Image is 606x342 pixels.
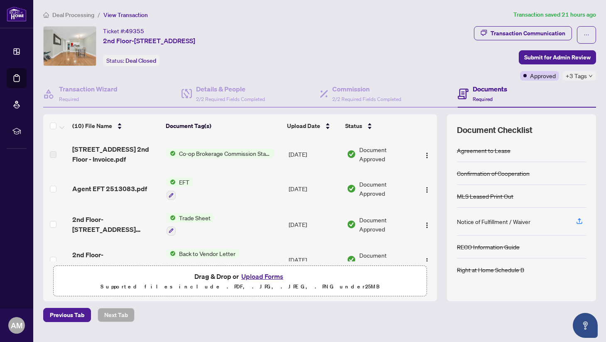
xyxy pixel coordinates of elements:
button: Next Tab [98,308,135,322]
img: Document Status [347,150,356,159]
div: Ticket #: [103,26,144,36]
button: Status IconCo-op Brokerage Commission Statement [167,149,274,158]
button: Previous Tab [43,308,91,322]
span: Back to Vendor Letter [176,249,239,258]
button: Logo [420,253,434,266]
span: View Transaction [103,11,148,19]
h4: Commission [332,84,401,94]
span: 2nd Floor-[STREET_ADDRESS][GEOGRAPHIC_DATA]pdf [72,214,160,234]
button: Logo [420,148,434,161]
button: Logo [420,182,434,195]
span: Upload Date [287,121,320,130]
span: (10) File Name [72,121,112,130]
img: Logo [424,258,430,264]
span: 2nd Floor-[STREET_ADDRESS] [103,36,195,46]
h4: Transaction Wizard [59,84,118,94]
h4: Details & People [196,84,265,94]
div: MLS Leased Print Out [457,192,513,201]
img: Status Icon [167,177,176,187]
button: Upload Forms [239,271,286,282]
span: Document Approved [359,145,413,163]
button: Status IconTrade Sheet [167,213,214,236]
span: Required [473,96,493,102]
td: [DATE] [285,242,343,278]
img: Status Icon [167,213,176,222]
span: +3 Tags [566,71,587,81]
span: 2nd Floor-[STREET_ADDRESS][GEOGRAPHIC_DATA]pdf [72,250,160,270]
th: Document Tag(s) [162,114,284,138]
button: Open asap [573,313,598,338]
span: Deal Processing [52,11,94,19]
span: Document Approved [359,180,413,198]
img: Logo [424,152,430,159]
button: Submit for Admin Review [519,50,596,64]
td: [DATE] [285,207,343,242]
span: Drag & Drop orUpload FormsSupported files include .PDF, .JPG, .JPEG, .PNG under25MB [54,266,427,297]
td: [DATE] [285,171,343,207]
div: Status: [103,55,159,66]
img: Status Icon [167,249,176,258]
li: / [98,10,100,20]
img: Document Status [347,184,356,193]
span: Co-op Brokerage Commission Statement [176,149,274,158]
img: IMG-W12258363_1.jpg [44,27,96,66]
div: Right at Home Schedule B [457,265,524,274]
span: Trade Sheet [176,213,214,222]
span: Previous Tab [50,308,84,322]
button: Transaction Communication [474,26,572,40]
span: 2/2 Required Fields Completed [332,96,401,102]
button: Logo [420,218,434,231]
img: Status Icon [167,149,176,158]
p: Supported files include .PDF, .JPG, .JPEG, .PNG under 25 MB [59,282,422,292]
img: Document Status [347,220,356,229]
h4: Documents [473,84,507,94]
article: Transaction saved 21 hours ago [513,10,596,20]
div: Confirmation of Cooperation [457,169,530,178]
span: EFT [176,177,193,187]
span: home [43,12,49,18]
td: [DATE] [285,138,343,171]
span: Deal Closed [125,57,156,64]
span: Drag & Drop or [194,271,286,282]
span: Document Checklist [457,124,532,136]
span: [STREET_ADDRESS] 2nd Floor - Invoice.pdf [72,144,160,164]
span: Approved [530,71,556,80]
img: Logo [424,187,430,193]
span: AM [11,320,22,331]
span: Submit for Admin Review [524,51,591,64]
span: Required [59,96,79,102]
span: down [589,74,593,78]
span: ellipsis [584,32,589,38]
span: Document Approved [359,215,413,234]
button: Status IconEFT [167,177,193,200]
span: 2/2 Required Fields Completed [196,96,265,102]
span: Document Approved [359,251,413,269]
span: 49355 [125,27,144,35]
span: Status [345,121,362,130]
span: Agent EFT 2513083.pdf [72,184,147,194]
th: Upload Date [284,114,342,138]
button: Status IconBack to Vendor Letter [167,249,239,271]
div: Notice of Fulfillment / Waiver [457,217,530,226]
div: Transaction Communication [491,27,565,40]
img: Document Status [347,255,356,264]
div: RECO Information Guide [457,242,520,251]
img: logo [7,6,27,22]
img: Logo [424,222,430,229]
div: Agreement to Lease [457,146,510,155]
th: (10) File Name [69,114,163,138]
th: Status [342,114,414,138]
